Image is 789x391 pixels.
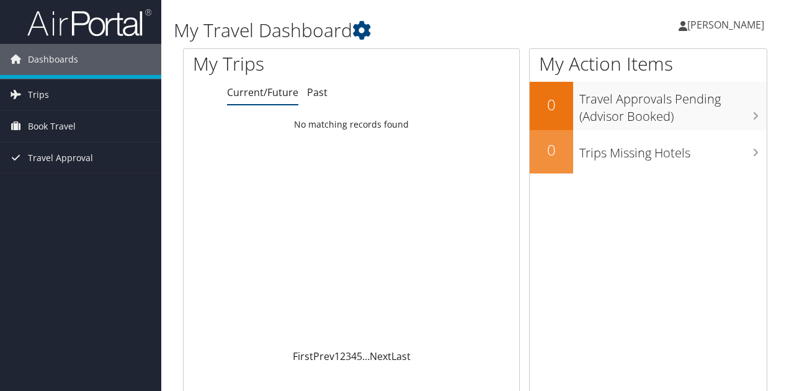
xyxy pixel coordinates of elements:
td: No matching records found [184,113,519,136]
a: First [293,349,313,363]
a: 3 [345,349,351,363]
a: 5 [357,349,362,363]
a: 0Travel Approvals Pending (Advisor Booked) [530,82,767,130]
span: [PERSON_NAME] [687,18,764,32]
span: Trips [28,79,49,110]
a: 1 [334,349,340,363]
span: Book Travel [28,111,76,142]
span: Dashboards [28,44,78,75]
span: Travel Approval [28,143,93,174]
h1: My Travel Dashboard [174,17,576,43]
h3: Travel Approvals Pending (Advisor Booked) [579,84,767,125]
h1: My Trips [193,51,370,77]
a: 4 [351,349,357,363]
a: Prev [313,349,334,363]
h2: 0 [530,94,573,115]
a: Past [307,86,328,99]
a: 0Trips Missing Hotels [530,130,767,174]
img: airportal-logo.png [27,8,151,37]
span: … [362,349,370,363]
h2: 0 [530,139,573,160]
a: [PERSON_NAME] [679,6,777,43]
a: Current/Future [227,86,298,99]
h1: My Action Items [530,51,767,77]
a: 2 [340,349,345,363]
a: Last [391,349,411,363]
a: Next [370,349,391,363]
h3: Trips Missing Hotels [579,138,767,162]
